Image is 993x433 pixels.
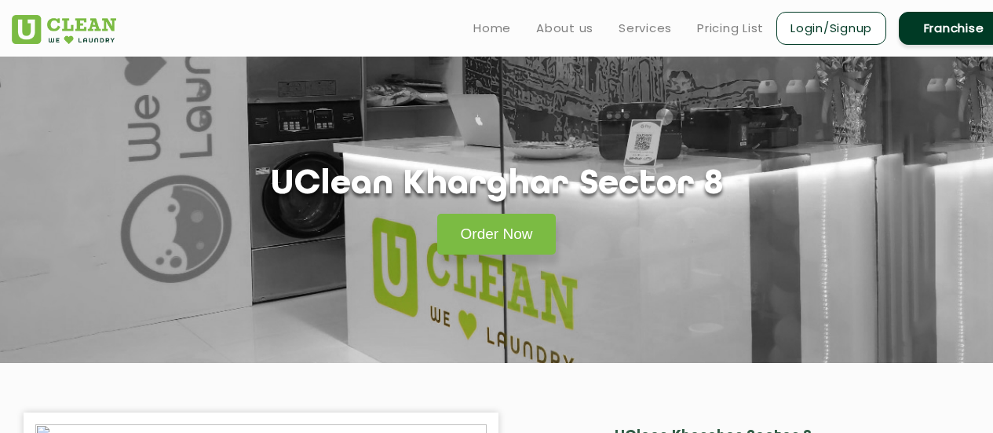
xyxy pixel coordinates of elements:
[473,19,511,38] a: Home
[619,19,672,38] a: Services
[776,12,886,45] a: Login/Signup
[12,15,116,44] img: UClean Laundry and Dry Cleaning
[271,165,723,205] h1: UClean Kharghar Sector 8
[437,214,557,255] a: Order Now
[536,19,593,38] a: About us
[697,19,764,38] a: Pricing List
